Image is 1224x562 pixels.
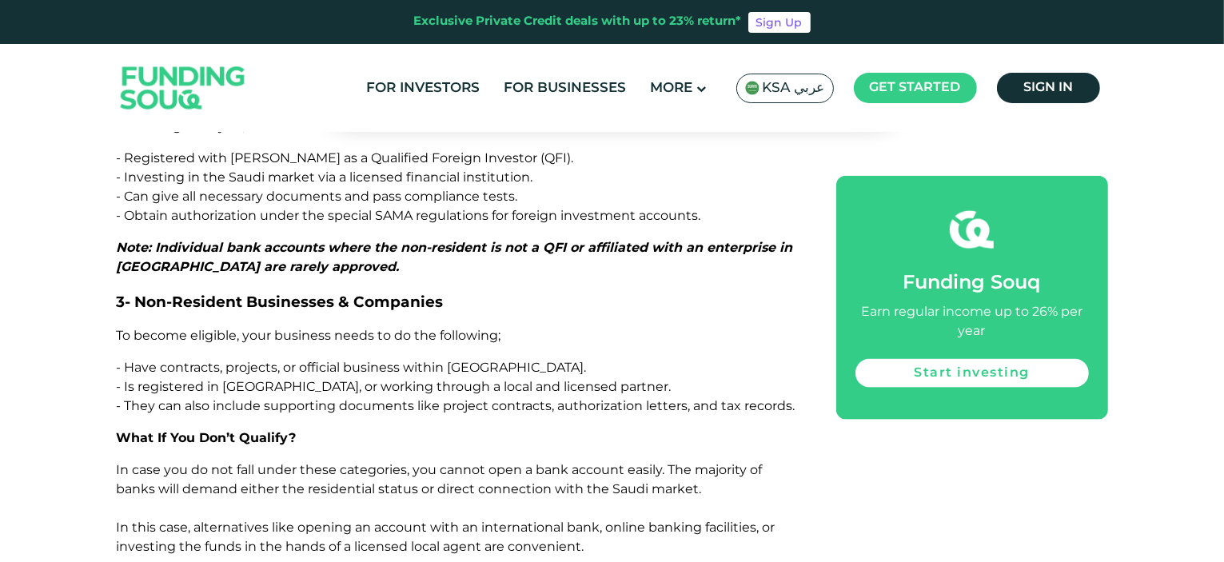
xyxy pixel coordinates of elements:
span: - Can give all necessary documents and pass compliance tests. [117,189,518,204]
span: Sign in [1023,82,1073,94]
div: Earn regular income up to 26% per year [855,303,1089,341]
img: fsicon [950,208,994,252]
a: Sign in [997,73,1100,103]
a: For Investors [363,75,484,102]
span: Funding Souq [903,274,1041,293]
span: - Obtain authorization under the special SAMA regulations for foreign investment accounts. [117,208,701,223]
span: - They can also include supporting documents like project contracts, authorization letters, and t... [117,398,795,413]
span: - Registered with [PERSON_NAME] as a Qualified Foreign Investor (QFI). [117,150,574,165]
span: Get started [870,82,961,94]
span: More [651,82,693,95]
img: Logo [105,48,261,129]
span: KSA عربي [763,79,825,98]
span: What If You Don’t Qualify? [117,430,297,445]
img: SA Flag [745,81,760,95]
span: - Investing in the Saudi market via a licensed financial institution. [117,169,533,185]
a: For Businesses [500,75,631,102]
span: To become eligible, your business needs to do the following; [117,328,501,343]
div: Exclusive Private Credit deals with up to 23% return* [414,13,742,31]
span: Note: Individual bank accounts where the non-resident is not a QFI or affiliated with an enterpri... [117,240,793,274]
span: - Have contracts, projects, or official business within [GEOGRAPHIC_DATA]. [117,360,587,375]
span: In case you do not fall under these categories, you cannot open a bank account easily. The majori... [117,462,775,554]
span: - Is registered in [GEOGRAPHIC_DATA], or working through a local and licensed partner. [117,379,672,394]
a: Start investing [855,359,1089,388]
a: Sign Up [748,12,811,33]
span: 3- Non-Resident Businesses & Companies [117,293,444,311]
